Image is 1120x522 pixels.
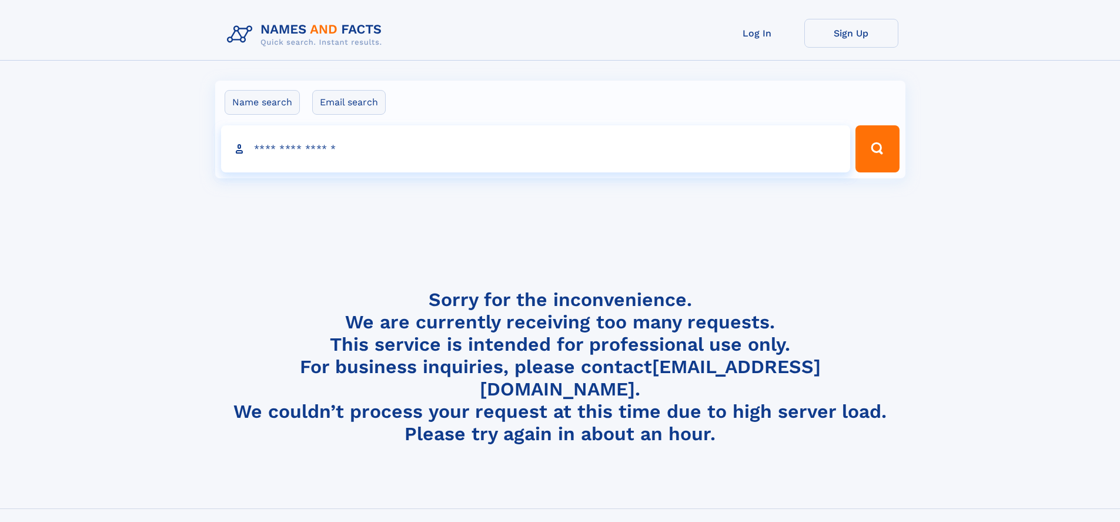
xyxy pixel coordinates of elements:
[225,90,300,115] label: Name search
[222,19,392,51] img: Logo Names and Facts
[710,19,804,48] a: Log In
[222,288,898,445] h4: Sorry for the inconvenience. We are currently receiving too many requests. This service is intend...
[312,90,386,115] label: Email search
[480,355,821,400] a: [EMAIL_ADDRESS][DOMAIN_NAME]
[221,125,851,172] input: search input
[855,125,899,172] button: Search Button
[804,19,898,48] a: Sign Up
